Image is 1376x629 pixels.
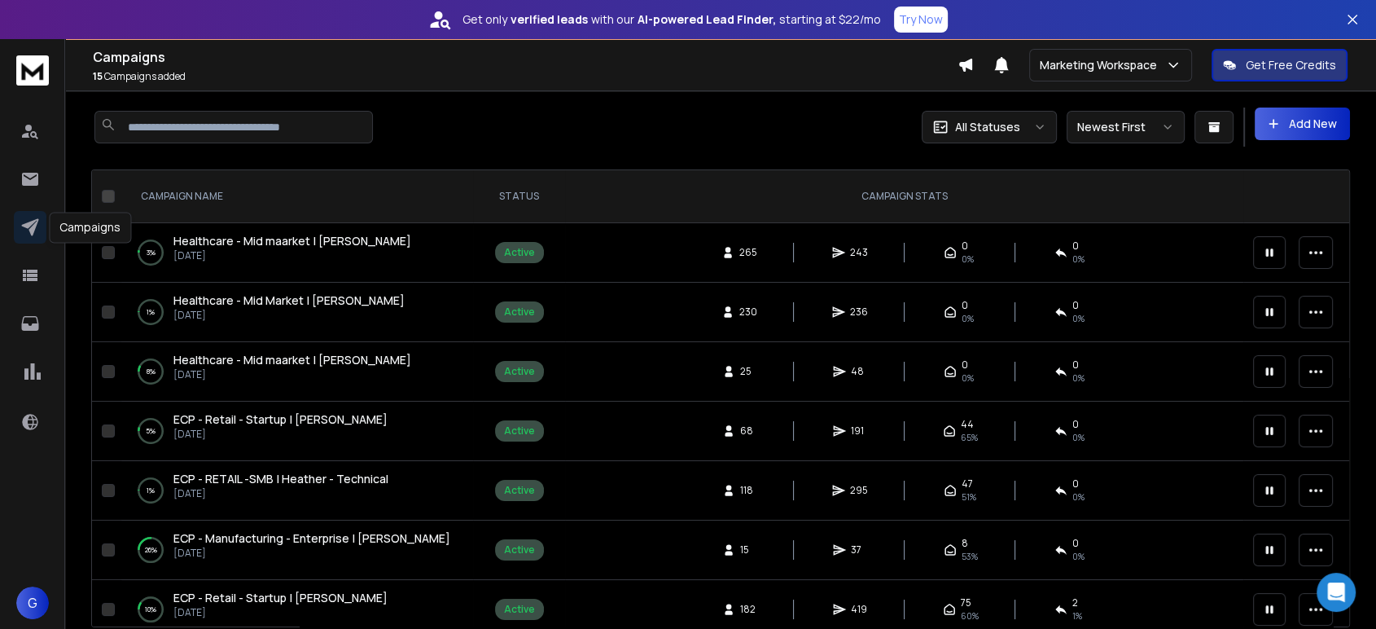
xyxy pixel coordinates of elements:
a: ECP - Retail - Startup | [PERSON_NAME] [173,411,388,428]
td: 8%Healthcare - Mid maarket | [PERSON_NAME][DATE] [121,342,473,402]
span: 0 % [1072,372,1085,385]
span: 8 [962,537,968,550]
span: ECP - Retail - Startup | [PERSON_NAME] [173,590,388,605]
button: G [16,587,49,619]
p: All Statuses [955,119,1020,135]
span: 0% [962,312,974,325]
div: Active [504,603,535,616]
span: 236 [850,306,868,319]
span: 51 % [962,490,976,504]
span: 53 % [962,550,978,563]
span: 0 [1072,537,1079,550]
div: Active [504,543,535,556]
p: [DATE] [173,368,411,381]
a: Healthcare - Mid Market | [PERSON_NAME] [173,293,405,309]
a: ECP - RETAIL -SMB | Heather - Technical [173,471,388,487]
div: Active [504,484,535,497]
p: Marketing Workspace [1040,57,1163,73]
p: 10 % [145,601,156,618]
strong: verified leads [511,11,588,28]
td: 3%Healthcare - Mid maarket | [PERSON_NAME][DATE] [121,223,473,283]
span: 419 [851,603,867,616]
button: Add New [1255,108,1350,140]
h1: Campaigns [93,47,958,67]
p: [DATE] [173,249,411,262]
span: 15 [93,69,103,83]
div: Campaigns [49,212,131,243]
td: 1%Healthcare - Mid Market | [PERSON_NAME][DATE] [121,283,473,342]
td: 5%ECP - Retail - Startup | [PERSON_NAME][DATE] [121,402,473,461]
div: Active [504,306,535,319]
div: Active [504,365,535,378]
a: ECP - Manufacturing - Enterprise | [PERSON_NAME] [173,530,450,547]
span: 0 [962,299,968,312]
p: [DATE] [173,428,388,441]
span: 0 [962,240,968,253]
div: Active [504,246,535,259]
button: Newest First [1067,111,1185,143]
a: ECP - Retail - Startup | [PERSON_NAME] [173,590,388,606]
span: 37 [851,543,867,556]
span: Healthcare - Mid Market | [PERSON_NAME] [173,293,405,308]
p: 8 % [147,363,156,380]
span: 0 % [1072,253,1085,266]
span: Healthcare - Mid maarket | [PERSON_NAME] [173,233,411,249]
div: Active [504,424,535,438]
span: 243 [850,246,868,259]
span: 0 [1072,418,1079,431]
a: Healthcare - Mid maarket | [PERSON_NAME] [173,233,411,249]
span: 0% [962,253,974,266]
p: 26 % [145,542,157,558]
span: 60 % [961,609,979,622]
span: 1 % [1072,609,1082,622]
span: 182 [740,603,756,616]
span: 0 % [1072,312,1085,325]
span: 15 [740,543,756,556]
span: 0 % [1072,431,1085,444]
p: Get Free Credits [1246,57,1336,73]
span: 68 [740,424,756,438]
button: Try Now [894,7,948,33]
td: 1%ECP - RETAIL -SMB | Heather - Technical[DATE] [121,461,473,521]
p: 3 % [147,244,156,261]
div: Open Intercom Messenger [1317,573,1356,612]
span: 0 [1072,240,1079,253]
span: Healthcare - Mid maarket | [PERSON_NAME] [173,352,411,367]
th: STATUS [473,170,565,223]
span: 48 [851,365,867,378]
img: logo [16,55,49,86]
span: 2 [1072,596,1078,609]
p: [DATE] [173,606,388,619]
span: 0 % [1072,490,1085,504]
span: 0% [962,372,974,385]
p: 1 % [147,482,155,499]
span: 295 [850,484,868,497]
span: 191 [851,424,867,438]
p: Try Now [899,11,943,28]
span: 0 % [1072,550,1085,563]
th: CAMPAIGN NAME [121,170,473,223]
span: 75 [961,596,971,609]
span: 0 [962,358,968,372]
span: ECP - RETAIL -SMB | Heather - Technical [173,471,388,486]
span: 265 [739,246,757,259]
span: 230 [739,306,757,319]
p: 5 % [146,423,156,439]
strong: AI-powered Lead Finder, [638,11,776,28]
button: Get Free Credits [1212,49,1348,81]
td: 26%ECP - Manufacturing - Enterprise | [PERSON_NAME][DATE] [121,521,473,580]
span: 0 [1072,299,1079,312]
span: 44 [961,418,974,431]
p: 1 % [147,304,155,320]
p: Get only with our starting at $22/mo [462,11,881,28]
p: [DATE] [173,547,450,560]
span: 0 [1072,477,1079,490]
span: 47 [962,477,973,490]
p: [DATE] [173,487,388,500]
p: [DATE] [173,309,405,322]
th: CAMPAIGN STATS [565,170,1243,223]
span: 118 [740,484,756,497]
